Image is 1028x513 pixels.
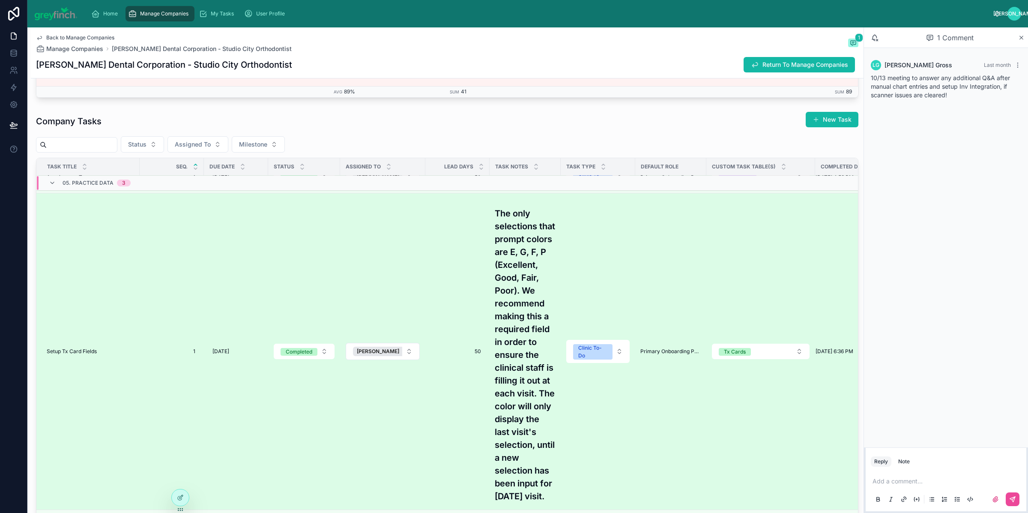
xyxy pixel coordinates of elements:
[126,6,194,21] a: Manage Companies
[256,10,285,17] span: User Profile
[821,163,863,170] span: Completed Date
[855,33,863,42] span: 1
[937,33,974,43] span: 1 Comment
[495,163,528,170] span: Task Notes
[744,57,855,72] button: Return To Manage Companies
[112,45,292,53] a: [PERSON_NAME] Dental Corporation - Studio City Orthodontist
[47,163,77,170] span: Task Title
[566,339,630,363] a: Select Button
[212,348,229,355] span: [DATE]
[36,59,292,71] h1: [PERSON_NAME] Dental Corporation - Studio City Orthodontist
[566,340,630,363] button: Select Button
[346,343,420,360] button: Select Button
[578,344,607,360] div: Clinic To-Do
[846,88,852,95] span: 89
[334,90,342,94] small: Avg
[816,348,869,355] a: [DATE] 6:36 PM
[209,345,263,358] a: [DATE]
[34,7,78,21] img: App logo
[176,163,188,170] span: Seq.
[816,348,853,355] span: [DATE] 6:36 PM
[711,343,810,360] a: Select Button
[167,136,228,153] button: Select Button
[719,347,751,356] button: Unselect TX_CARDS
[84,4,994,23] div: scrollable content
[196,6,240,21] a: My Tasks
[895,456,913,467] button: Note
[47,348,134,355] a: Setup Tx Card Fields
[175,140,211,149] span: Assigned To
[36,115,102,127] h1: Company Tasks
[286,348,312,356] div: Completed
[835,90,844,94] small: Sum
[566,163,595,170] span: Task Type
[46,34,114,41] span: Back to Manage Companies
[984,62,1011,68] span: Last month
[148,348,195,355] span: 1
[430,345,484,358] a: 50
[121,136,164,153] button: Select Button
[848,39,858,49] button: 1
[128,140,146,149] span: Status
[353,347,412,356] button: Unselect 233
[232,136,285,153] button: Select Button
[239,140,267,149] span: Milestone
[145,345,199,358] a: 1
[274,163,294,170] span: Status
[209,163,235,170] span: Due Date
[762,60,848,69] span: Return To Manage Companies
[495,207,556,503] h3: The only selections that prompt colors are E, G, F, P (Excellent, Good, Fair, Poor). We recommend...
[640,348,701,355] a: Primary Onboarding POC
[871,456,891,467] button: Reply
[46,45,103,53] span: Manage Companies
[242,6,291,21] a: User Profile
[357,348,399,355] span: [PERSON_NAME]
[36,45,103,53] a: Manage Companies
[712,163,776,170] span: Custom Task Table(s)
[495,197,556,506] a: The only selections that prompt colors are E, G, F, P (Excellent, Good, Fair, Poor). We recommend...
[871,74,1010,99] span: 10/13 meeting to answer any additional Q&A after manual chart entries and setup Inv Integration, ...
[122,179,126,186] div: 3
[461,88,466,95] span: 41
[898,458,910,465] div: Note
[434,348,481,355] span: 50
[724,348,746,356] div: Tx Cards
[89,6,124,21] a: Home
[211,10,234,17] span: My Tasks
[806,112,858,127] button: New Task
[641,163,678,170] span: Default Role
[712,344,810,359] button: Select Button
[103,10,118,17] span: Home
[36,34,114,41] a: Back to Manage Companies
[873,62,879,69] span: LG
[444,163,473,170] span: Lead Days
[274,344,335,359] button: Select Button
[345,342,420,360] a: Select Button
[346,163,381,170] span: Assigned To
[885,61,952,69] span: [PERSON_NAME] Gross
[273,343,335,360] a: Select Button
[63,179,114,186] span: 05. Practice Data
[47,348,97,355] span: Setup Tx Card Fields
[140,10,188,17] span: Manage Companies
[344,88,355,95] span: 89%
[450,90,459,94] small: Sum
